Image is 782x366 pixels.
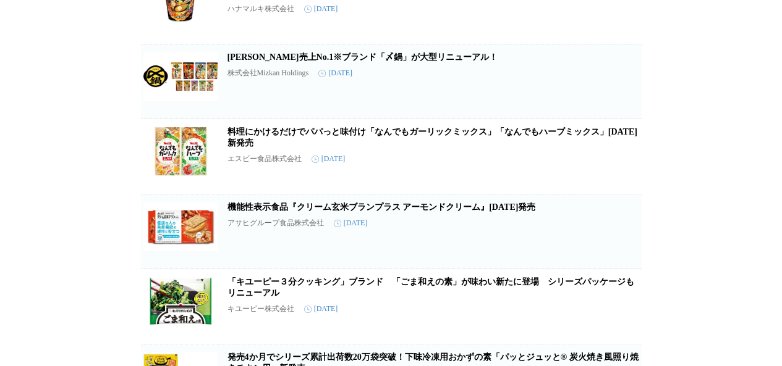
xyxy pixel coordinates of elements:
time: [DATE] [304,304,338,314]
p: アサヒグループ食品株式会社 [227,218,324,228]
p: ハナマルキ株式会社 [227,4,294,14]
a: [PERSON_NAME]売上No.1※ブランド「〆鍋」が大型リニューアル！ [227,52,498,62]
p: エスビー食品株式会社 [227,154,302,164]
img: 「キユーピー３分クッキング」ブランド 「ごま和えの素」が味わい新たに登場 シリーズパッケージもリニューアル [143,277,218,326]
a: 料理にかけるだけでパパっと味付け「なんでもガーリックミックス」「なんでもハーブミックス」[DATE]新発売 [227,127,637,148]
img: 機能性表示食品『クリーム玄米ブランプラス アーモンドクリーム』9月1日発売 [143,202,218,251]
img: 鍋つゆ売上No.1※ブランド「〆鍋」が大型リニューアル！ [143,52,218,101]
time: [DATE] [304,4,338,14]
time: [DATE] [318,69,352,78]
a: 機能性表示食品『クリーム玄米ブランプラス アーモンドクリーム』[DATE]発売 [227,202,536,212]
img: 料理にかけるだけでパパっと味付け「なんでもガーリックミックス」「なんでもハーブミックス」８月１１日新発売 [143,127,218,176]
a: 「キユーピー３分クッキング」ブランド 「ごま和えの素」が味わい新たに登場 シリーズパッケージもリニューアル [227,277,634,297]
p: キユーピー株式会社 [227,304,294,314]
time: [DATE] [334,218,368,228]
time: [DATE] [312,154,346,164]
p: 株式会社Mizkan Holdings [227,68,309,78]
